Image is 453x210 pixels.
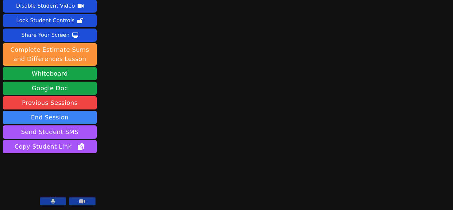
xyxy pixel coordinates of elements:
[3,140,97,153] button: Copy Student Link
[3,67,97,80] button: Whiteboard
[3,82,97,95] a: Google Doc
[3,43,97,66] button: Complete Estimate Sums and Differences Lesson
[3,111,97,124] button: End Session
[16,15,75,26] div: Lock Student Controls
[3,96,97,109] a: Previous Sessions
[3,29,97,42] button: Share Your Screen
[21,30,70,40] div: Share Your Screen
[15,142,85,151] span: Copy Student Link
[3,14,97,27] button: Lock Student Controls
[16,1,75,11] div: Disable Student Video
[3,125,97,139] button: Send Student SMS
